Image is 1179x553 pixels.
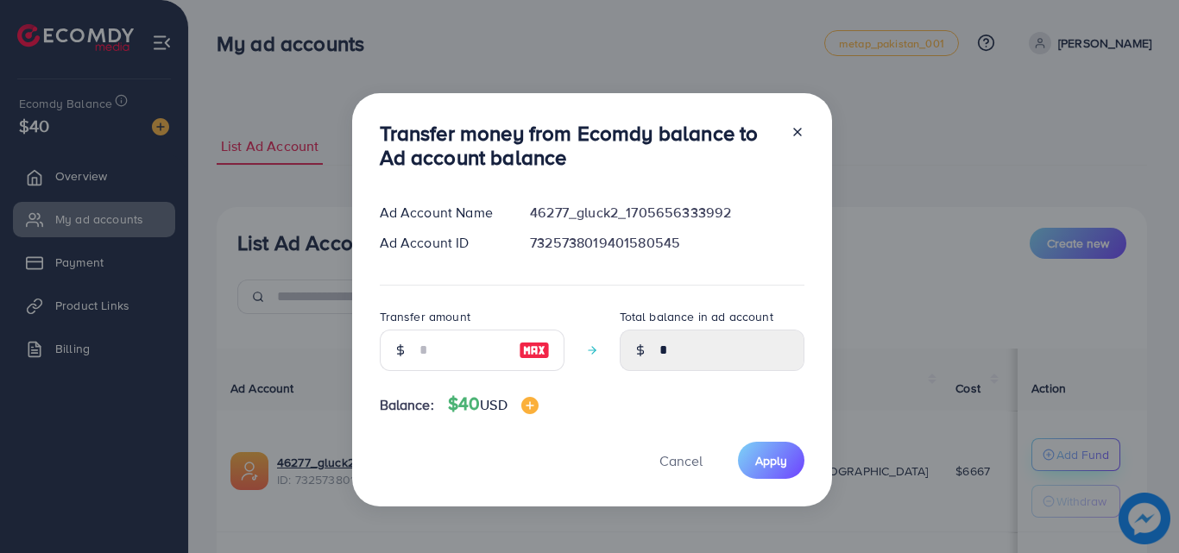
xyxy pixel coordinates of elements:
div: 7325738019401580545 [516,233,817,253]
div: Ad Account ID [366,233,517,253]
h3: Transfer money from Ecomdy balance to Ad account balance [380,121,777,171]
div: Ad Account Name [366,203,517,223]
span: Cancel [659,451,703,470]
button: Apply [738,442,804,479]
img: image [519,340,550,361]
label: Transfer amount [380,308,470,325]
label: Total balance in ad account [620,308,773,325]
span: Balance: [380,395,434,415]
div: 46277_gluck2_1705656333992 [516,203,817,223]
h4: $40 [448,393,539,415]
button: Cancel [638,442,724,479]
span: Apply [755,452,787,469]
img: image [521,397,539,414]
span: USD [480,395,507,414]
